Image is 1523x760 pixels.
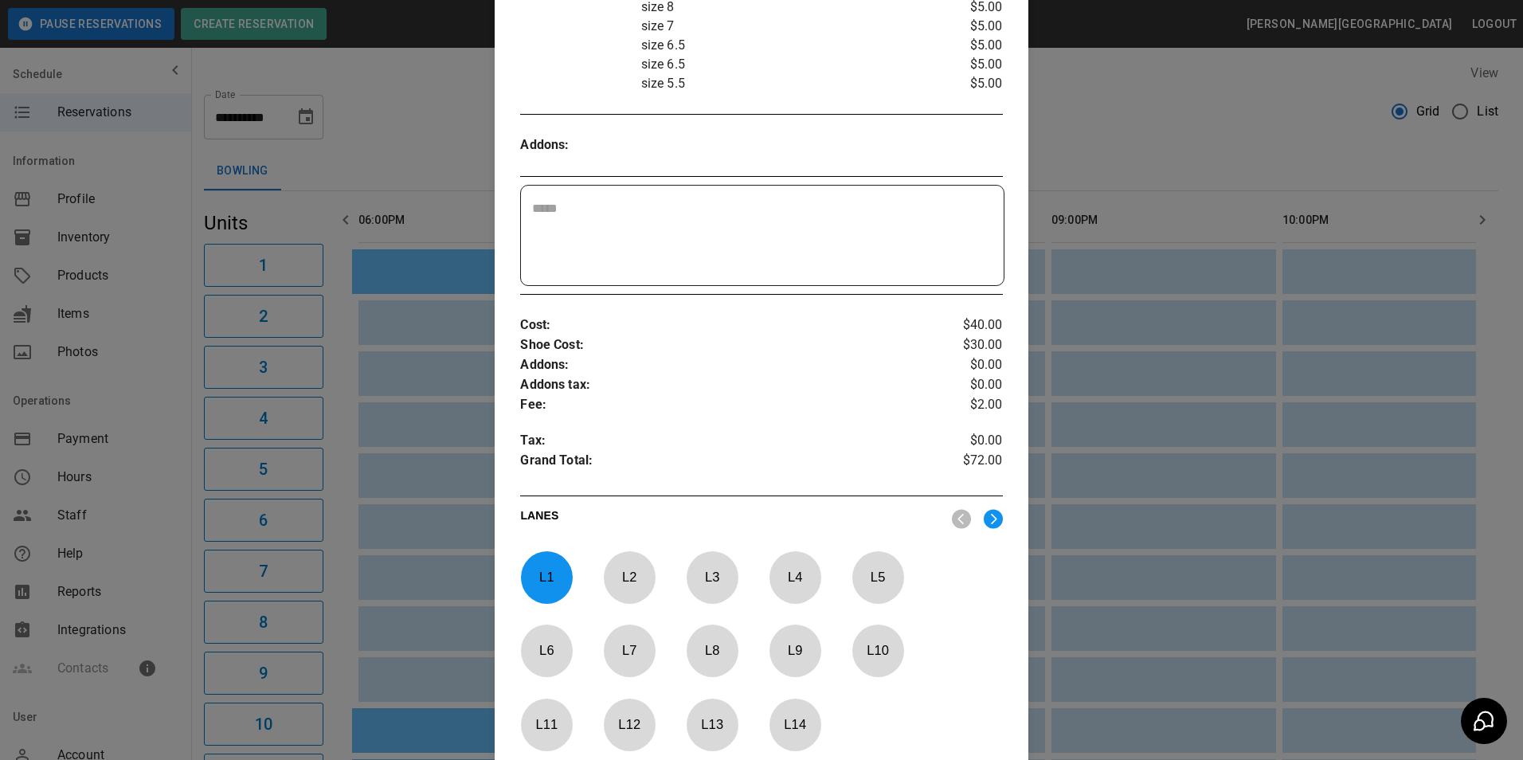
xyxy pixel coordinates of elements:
[922,395,1003,415] p: $2.00
[852,558,904,596] p: L 5
[922,74,1003,93] p: $5.00
[922,335,1003,355] p: $30.00
[520,135,640,155] p: Addons :
[769,558,821,596] p: L 4
[603,706,656,743] p: L 12
[520,632,573,669] p: L 6
[769,706,821,743] p: L 14
[520,395,922,415] p: Fee :
[922,431,1003,451] p: $0.00
[922,36,1003,55] p: $5.00
[922,451,1003,475] p: $72.00
[520,375,922,395] p: Addons tax :
[852,632,904,669] p: L 10
[686,632,738,669] p: L 8
[686,558,738,596] p: L 3
[922,355,1003,375] p: $0.00
[686,706,738,743] p: L 13
[520,451,922,475] p: Grand Total :
[641,74,922,93] p: size 5.5
[520,315,922,335] p: Cost :
[520,558,573,596] p: L 1
[641,36,922,55] p: size 6.5
[922,315,1003,335] p: $40.00
[952,509,971,529] img: nav_left.svg
[520,335,922,355] p: Shoe Cost :
[603,558,656,596] p: L 2
[641,17,922,36] p: size 7
[769,632,821,669] p: L 9
[922,375,1003,395] p: $0.00
[603,632,656,669] p: L 7
[520,355,922,375] p: Addons :
[922,17,1003,36] p: $5.00
[641,55,922,74] p: size 6.5
[520,706,573,743] p: L 11
[520,431,922,451] p: Tax :
[520,507,938,530] p: LANES
[984,509,1003,529] img: right.svg
[922,55,1003,74] p: $5.00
